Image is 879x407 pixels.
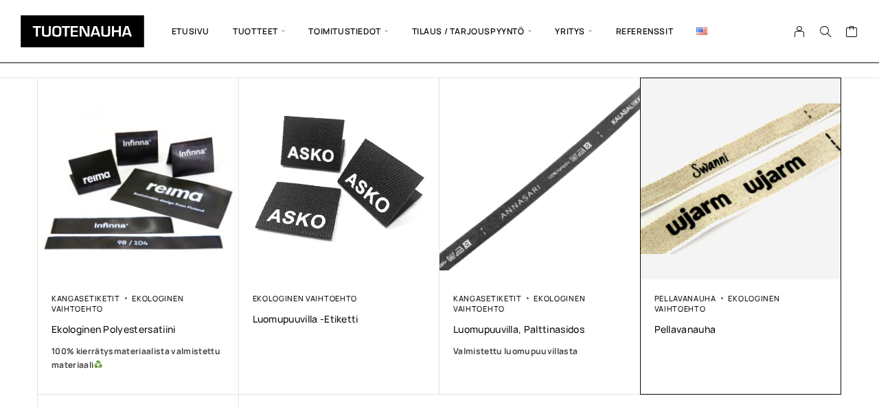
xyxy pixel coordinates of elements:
[786,25,813,38] a: My Account
[654,323,828,336] a: Pellavanauha
[453,345,578,357] span: Valmistettu luomupuuvillasta
[253,293,357,303] a: Ekologinen vaihtoehto
[453,345,627,358] a: Valmistettu luomupuuvillasta
[94,360,102,369] img: ♻️
[52,293,120,303] a: Kangasetiketit
[654,293,780,314] a: Ekologinen vaihtoehto
[654,293,716,303] a: Pellavanauha
[453,293,522,303] a: Kangasetiketit
[845,25,858,41] a: Cart
[52,345,225,372] a: 100% kierrätysmateriaalista valmistettu materiaali♻️
[52,345,220,371] b: 100% kierrätysmateriaalista valmistettu materiaali
[696,27,707,35] img: English
[453,323,627,336] a: Luomupuuvilla, palttinasidos
[253,312,426,325] a: Luomupuuvilla -etiketti
[604,10,685,52] a: Referenssit
[297,10,400,52] span: Toimitustiedot
[52,293,183,314] a: Ekologinen vaihtoehto
[52,323,225,336] a: Ekologinen polyestersatiini
[400,10,544,52] span: Tilaus / Tarjouspyyntö
[543,10,604,52] span: Yritys
[453,293,585,314] a: Ekologinen vaihtoehto
[812,25,838,38] button: Search
[160,10,221,52] a: Etusivu
[21,15,144,47] img: Tuotenauha Oy
[221,10,297,52] span: Tuotteet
